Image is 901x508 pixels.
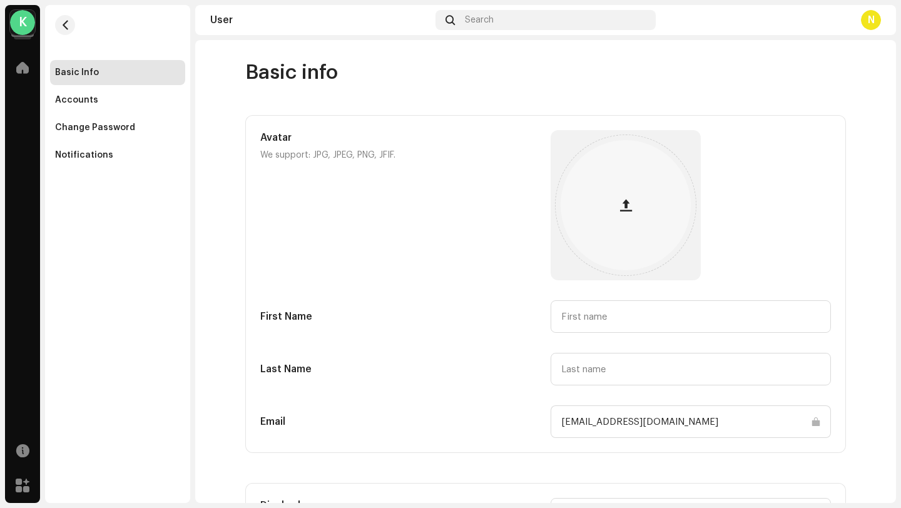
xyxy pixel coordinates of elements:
[861,10,881,30] div: N
[260,148,541,163] p: We support: JPG, JPEG, PNG, JFIF.
[50,88,185,113] re-m-nav-item: Accounts
[551,405,831,438] input: Email
[55,68,99,78] div: Basic Info
[55,123,135,133] div: Change Password
[210,15,430,25] div: User
[50,60,185,85] re-m-nav-item: Basic Info
[465,15,494,25] span: Search
[50,143,185,168] re-m-nav-item: Notifications
[55,150,113,160] div: Notifications
[10,10,35,35] div: K
[551,300,831,333] input: First name
[245,60,338,85] span: Basic info
[55,95,98,105] div: Accounts
[551,353,831,385] input: Last name
[260,414,541,429] h5: Email
[260,130,541,145] h5: Avatar
[50,115,185,140] re-m-nav-item: Change Password
[260,309,541,324] h5: First Name
[260,362,541,377] h5: Last Name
